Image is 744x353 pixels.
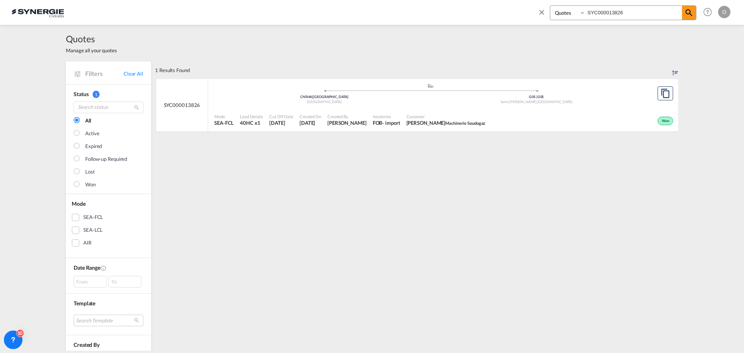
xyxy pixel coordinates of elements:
span: Mode [72,200,86,207]
span: Mode [214,114,234,119]
div: Active [85,130,99,138]
span: SEA-FCL [214,119,234,126]
md-icon: icon-close [537,8,546,16]
span: Created By [74,341,100,348]
span: Created On [300,114,321,119]
div: Follow-up Required [85,155,127,163]
span: SYC000013826 [164,102,200,108]
span: Won [662,119,671,124]
span: Created By [327,114,367,119]
span: Francois-Pierre Boutet Machinerie Soudogaz [406,119,486,126]
div: From [74,276,107,288]
span: | [536,95,537,99]
span: , [537,100,537,104]
md-icon: icon-magnify [134,105,139,110]
span: CNSHA [GEOGRAPHIC_DATA] [300,95,348,99]
span: 40HC x 1 [240,119,263,126]
span: Template [74,300,95,307]
span: G0S [529,95,537,99]
span: Saint-[PERSON_NAME] [501,100,537,104]
div: SEA-FCL [83,214,103,221]
div: O [718,6,730,18]
span: Date Range [74,264,100,271]
md-checkbox: AIR [72,239,145,247]
span: [GEOGRAPHIC_DATA] [537,100,572,104]
div: FOB import [373,119,400,126]
span: [GEOGRAPHIC_DATA] [307,100,342,104]
div: 1 Results Found [155,62,190,79]
button: Copy Quote [658,86,673,100]
span: | [312,95,313,99]
span: From To [74,276,143,288]
md-checkbox: SEA-LCL [72,226,145,234]
div: Sort by: Created On [672,62,678,79]
span: Help [701,5,714,19]
span: Machinerie Soudogaz [445,121,485,126]
span: 6 Aug 2025 [269,119,293,126]
span: 5 Aug 2025 [300,119,321,126]
span: icon-close [537,5,550,24]
span: G0S [537,95,544,99]
md-icon: icon-magnify [684,8,694,17]
img: 1f56c880d42311ef80fc7dca854c8e59.png [12,3,64,21]
span: Customer [406,114,486,119]
md-icon: assets/icons/custom/copyQuote.svg [661,89,670,98]
span: icon-magnify [682,6,696,20]
a: Clear All [124,70,143,77]
span: Cut Off Date [269,114,293,119]
div: AIR [83,239,91,247]
span: Manage all your quotes [66,47,117,54]
div: All [85,117,91,125]
span: Load Details [240,114,263,119]
div: Lost [85,168,95,176]
span: Incoterms [373,114,400,119]
span: 1 [93,91,100,98]
span: Filters [85,69,124,78]
span: Status [74,91,88,97]
div: Expired [85,143,102,150]
div: Won [658,117,673,125]
span: Karen Mercier [327,119,367,126]
iframe: Chat [6,312,33,341]
div: Status 1 [74,90,143,98]
div: - import [382,119,400,126]
div: Won [85,181,96,189]
md-icon: Created On [100,265,107,271]
div: SYC000013826 assets/icons/custom/ship-fill.svgassets/icons/custom/roll-o-plane.svgOriginShanghai ... [156,79,678,132]
div: Help [701,5,718,19]
span: Quotes [66,33,117,45]
div: To [108,276,141,288]
md-icon: assets/icons/custom/ship-fill.svg [426,84,435,88]
input: Search status [74,102,143,113]
div: SEA-LCL [83,226,103,234]
div: FOB [373,119,382,126]
md-checkbox: SEA-FCL [72,214,145,221]
input: Enter Quotation Number [586,6,682,19]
